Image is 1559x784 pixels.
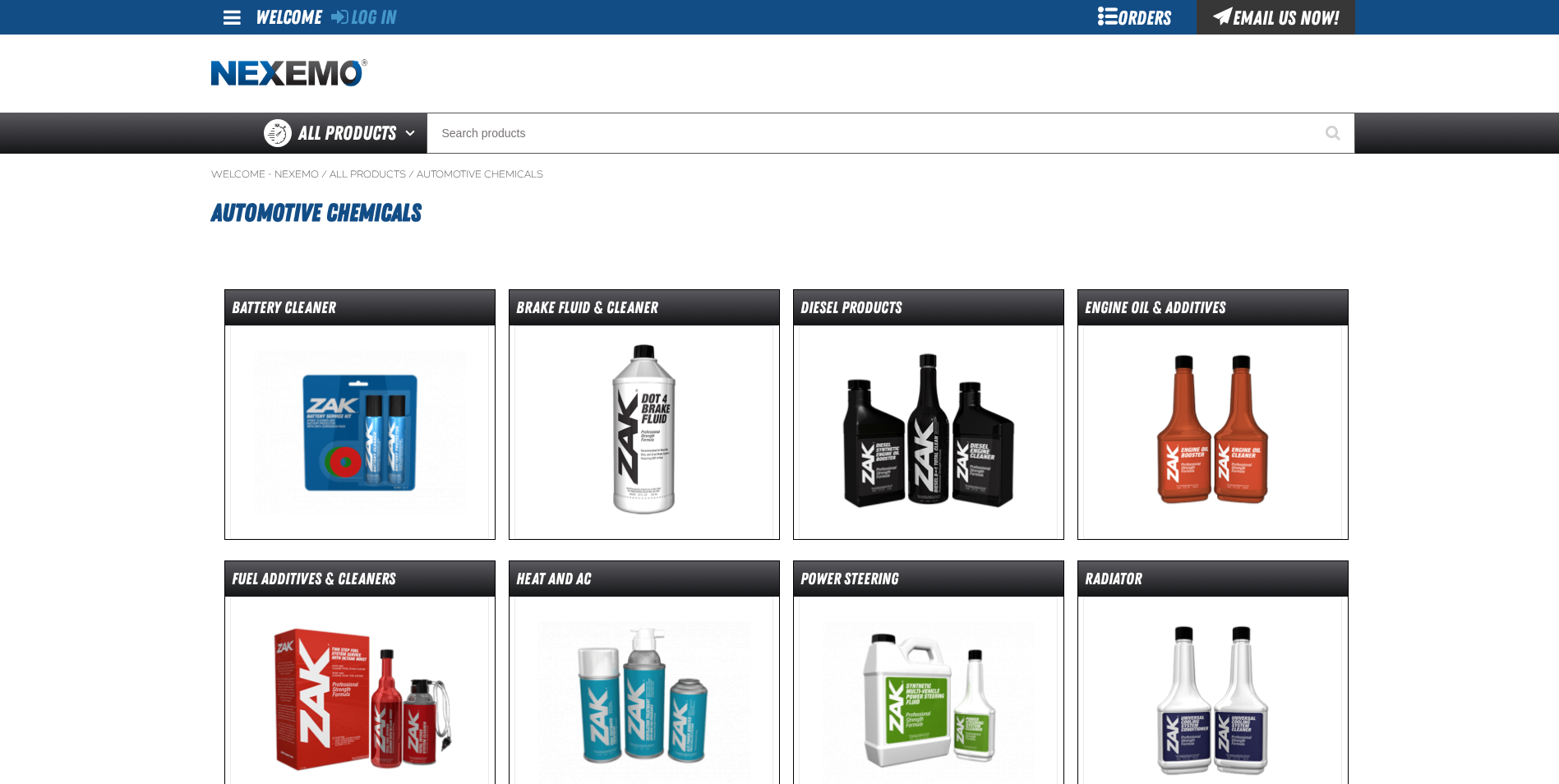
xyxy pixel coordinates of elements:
[330,168,406,181] a: All Products
[211,168,319,181] a: Welcome - Nexemo
[408,168,414,181] span: /
[427,113,1355,154] input: Search
[510,297,779,325] dt: Brake Fluid & Cleaner
[1078,297,1348,325] dt: Engine Oil & Additives
[1314,113,1355,154] button: Start Searching
[794,568,1063,597] dt: Power Steering
[1077,289,1349,540] a: Engine Oil & Additives
[211,59,367,88] a: Home
[399,113,427,154] button: Open All Products pages
[225,568,495,597] dt: Fuel Additives & Cleaners
[510,568,779,597] dt: Heat and AC
[793,289,1064,540] a: Diesel Products
[331,6,396,29] a: Log In
[224,289,496,540] a: Battery Cleaner
[799,325,1058,539] img: Diesel Products
[514,325,773,539] img: Brake Fluid & Cleaner
[417,168,543,181] a: Automotive Chemicals
[211,168,1349,181] nav: Breadcrumbs
[1083,325,1342,539] img: Engine Oil & Additives
[230,325,489,539] img: Battery Cleaner
[225,297,495,325] dt: Battery Cleaner
[1078,568,1348,597] dt: Radiator
[298,118,396,148] span: All Products
[211,59,367,88] img: Nexemo logo
[794,297,1063,325] dt: Diesel Products
[211,191,1349,235] h1: Automotive Chemicals
[321,168,327,181] span: /
[509,289,780,540] a: Brake Fluid & Cleaner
